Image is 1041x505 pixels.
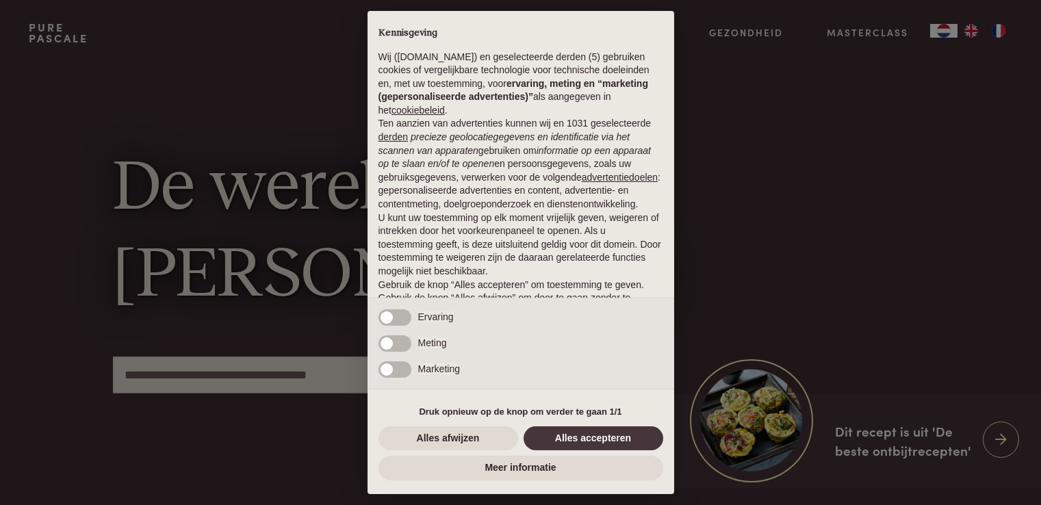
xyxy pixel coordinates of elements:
[378,117,663,211] p: Ten aanzien van advertenties kunnen wij en 1031 geselecteerde gebruiken om en persoonsgegevens, z...
[418,337,447,348] span: Meting
[418,311,454,322] span: Ervaring
[582,171,658,185] button: advertentiedoelen
[378,78,648,103] strong: ervaring, meting en “marketing (gepersonaliseerde advertenties)”
[378,131,409,144] button: derden
[378,211,663,279] p: U kunt uw toestemming op elk moment vrijelijk geven, weigeren of intrekken door het voorkeurenpan...
[378,426,518,451] button: Alles afwijzen
[524,426,663,451] button: Alles accepteren
[378,131,630,156] em: precieze geolocatiegegevens en identificatie via het scannen van apparaten
[378,145,652,170] em: informatie op een apparaat op te slaan en/of te openen
[378,51,663,118] p: Wij ([DOMAIN_NAME]) en geselecteerde derden (5) gebruiken cookies of vergelijkbare technologie vo...
[378,27,663,40] h2: Kennisgeving
[418,363,460,374] span: Marketing
[378,279,663,319] p: Gebruik de knop “Alles accepteren” om toestemming te geven. Gebruik de knop “Alles afwijzen” om d...
[378,456,663,480] button: Meer informatie
[391,105,445,116] a: cookiebeleid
